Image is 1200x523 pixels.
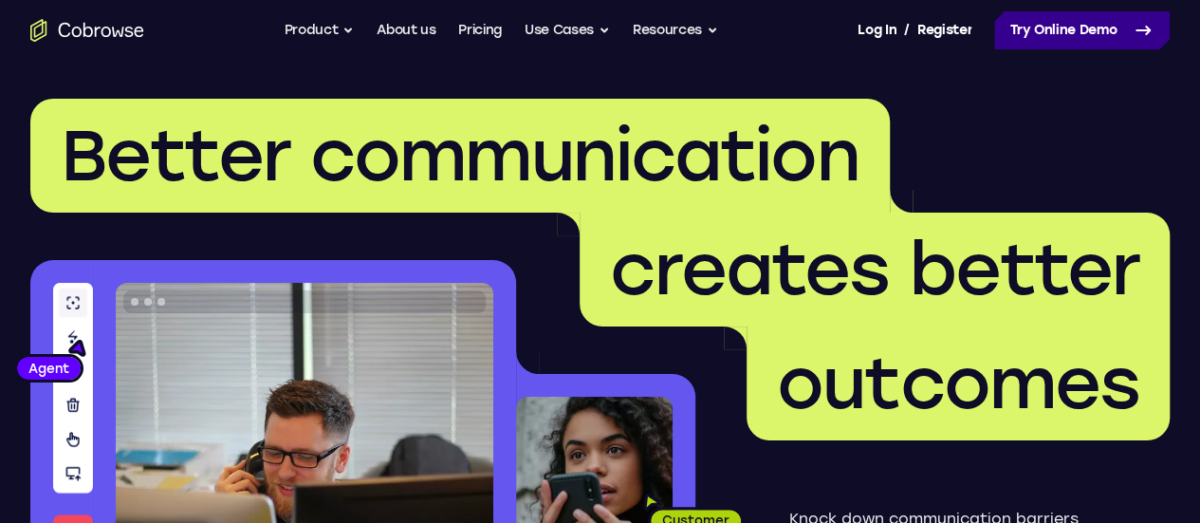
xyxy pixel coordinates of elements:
button: Product [285,11,355,49]
a: Go to the home page [30,19,144,42]
button: Resources [633,11,718,49]
a: Pricing [458,11,502,49]
a: About us [377,11,435,49]
a: Register [917,11,972,49]
span: creates better [610,227,1139,312]
span: Better communication [61,113,859,198]
button: Use Cases [525,11,610,49]
span: outcomes [777,341,1139,426]
span: / [904,19,910,42]
a: Try Online Demo [994,11,1170,49]
a: Log In [858,11,895,49]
